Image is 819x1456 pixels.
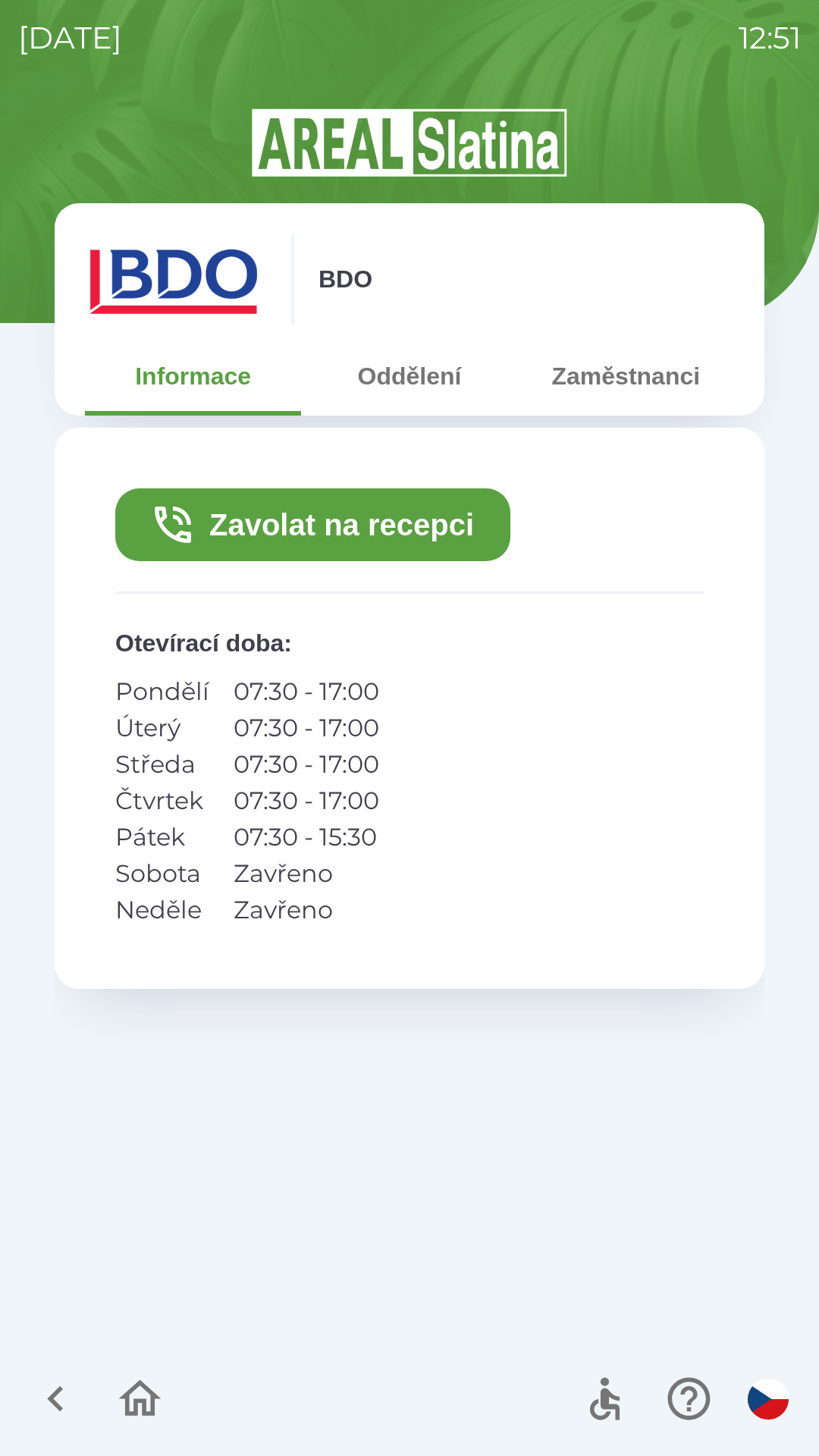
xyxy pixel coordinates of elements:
img: cs flag [748,1379,789,1420]
p: 07:30 - 17:00 [234,783,379,819]
p: 07:30 - 15:30 [234,819,379,855]
p: 07:30 - 17:00 [234,746,379,783]
p: Zavřeno [234,892,379,928]
p: Neděle [115,892,209,928]
p: BDO [318,261,372,297]
p: Zavřeno [234,855,379,892]
p: Středa [115,746,209,783]
button: Oddělení [301,349,517,403]
p: 07:30 - 17:00 [234,710,379,746]
p: Sobota [115,855,209,892]
button: Zaměstnanci [518,349,734,403]
img: ae7449ef-04f1-48ed-85b5-e61960c78b50.png [85,234,267,325]
p: Pátek [115,819,209,855]
p: Otevírací doba : [115,625,704,661]
button: Informace [85,349,301,403]
p: Úterý [115,710,209,746]
p: 12:51 [739,15,801,61]
p: 07:30 - 17:00 [234,673,379,710]
p: Čtvrtek [115,783,209,819]
button: Zavolat na recepci [115,488,510,561]
p: [DATE] [18,15,122,61]
p: Pondělí [115,673,209,710]
img: Logo [55,106,764,179]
